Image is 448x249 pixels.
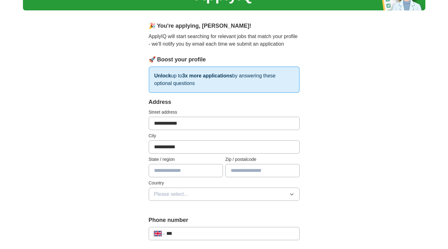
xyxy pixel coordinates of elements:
label: City [149,133,300,139]
strong: 3x more applications [182,73,232,78]
p: up to by answering these optional questions [149,66,300,93]
div: Address [149,98,300,106]
label: Zip / postalcode [225,156,300,163]
span: Please select... [154,190,188,198]
div: 🚀 Boost your profile [149,55,300,64]
label: State / region [149,156,223,163]
div: 🎉 You're applying , [PERSON_NAME] ! [149,22,300,30]
p: ApplyIQ will start searching for relevant jobs that match your profile - we'll notify you by emai... [149,33,300,48]
label: Country [149,180,300,186]
label: Phone number [149,216,300,224]
strong: Unlock [154,73,171,78]
button: Please select... [149,188,300,201]
label: Street address [149,109,300,116]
